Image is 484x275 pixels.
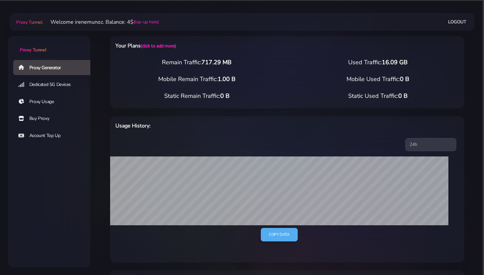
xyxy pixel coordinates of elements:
[448,16,467,28] a: Logout
[115,122,313,130] h6: Usage History:
[13,60,96,75] a: Proxy Generator
[43,18,159,26] li: Welcome irenemunoz. Balance: 4$
[398,92,408,100] span: 0 B
[16,19,42,25] span: Proxy Tunnel
[218,75,235,83] span: 1.00 B
[13,94,96,109] a: Proxy Usage
[287,75,468,84] div: Mobile Used Traffic:
[134,18,159,25] a: (top-up here)
[8,36,90,53] a: Proxy Tunnel
[287,92,468,100] div: Static Used Traffic:
[115,41,313,50] h6: Your Plans
[400,75,409,83] span: 0 B
[261,228,297,241] a: Copy data
[106,58,287,67] div: Remain Traffic:
[20,47,46,53] span: Proxy Tunnel
[13,77,96,92] a: Dedicated 5G Devices
[287,58,468,67] div: Used Traffic:
[382,58,408,66] span: 16.09 GB
[201,58,231,66] span: 717.29 MB
[13,128,96,143] a: Account Top Up
[452,243,476,267] iframe: Webchat Widget
[141,43,176,49] a: (click to add more)
[106,75,287,84] div: Mobile Remain Traffic:
[106,92,287,100] div: Static Remain Traffic:
[15,17,42,27] a: Proxy Tunnel
[220,92,229,100] span: 0 B
[13,111,96,126] a: Buy Proxy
